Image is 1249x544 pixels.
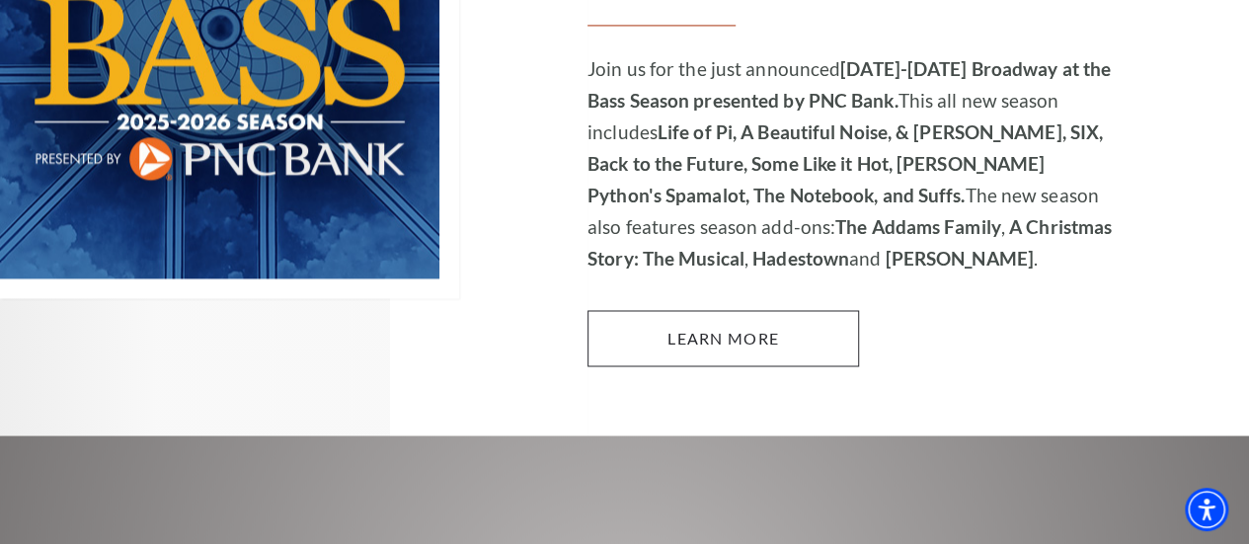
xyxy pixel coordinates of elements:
div: Accessibility Menu [1185,488,1228,531]
a: Learn More 2025-2026 Broadway at the Bass Season presented by PNC Bank [587,310,859,365]
strong: A Christmas Story: The Musical [587,215,1112,270]
strong: [PERSON_NAME] [885,247,1033,270]
strong: The Addams Family [835,215,1001,238]
p: Join us for the just announced This all new season includes The new season also features season a... [587,53,1121,274]
strong: Life of Pi, A Beautiful Noise, & [PERSON_NAME], SIX, Back to the Future, Some Like it Hot, [PERSO... [587,120,1103,206]
strong: [DATE]-[DATE] Broadway at the Bass Season presented by PNC Bank. [587,57,1111,112]
strong: Hadestown [752,247,849,270]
